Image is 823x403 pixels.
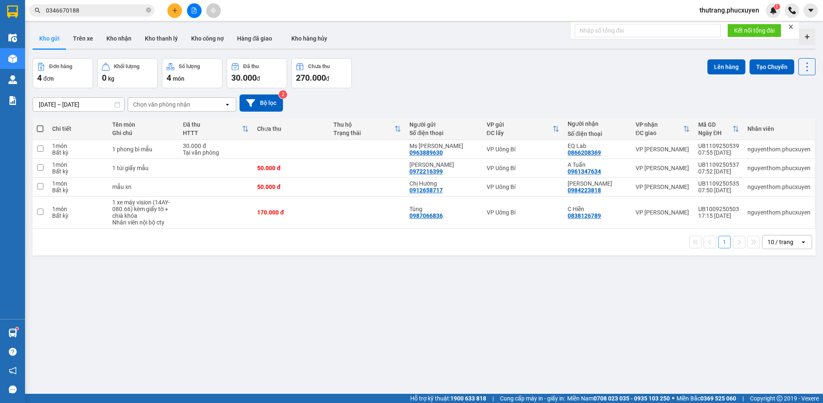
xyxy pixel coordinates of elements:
button: Kho thanh lý [138,28,184,48]
span: đ [326,75,329,82]
button: Lên hàng [707,59,745,74]
span: | [742,394,744,403]
div: 30.000 đ [183,143,249,149]
span: đơn [43,75,54,82]
div: 07:55 [DATE] [698,149,739,156]
span: Miền Bắc [677,394,736,403]
sup: 1 [16,327,18,330]
div: 1 món [52,180,104,187]
div: Thu hộ [333,121,394,128]
span: 0 [102,73,106,83]
div: Bất kỳ [52,187,104,194]
span: ⚪️ [672,397,674,400]
span: thutrang.phucxuyen [693,5,766,15]
div: 0963889630 [409,149,443,156]
img: warehouse-icon [8,54,17,63]
div: Tên món [112,121,175,128]
button: Kết nối tổng đài [727,24,781,37]
svg: open [224,101,231,108]
span: Hỗ trợ kỹ thuật: [410,394,486,403]
sup: 1 [774,4,780,10]
div: Chọn văn phòng nhận [133,100,190,109]
div: 10 / trang [767,238,793,246]
div: Đã thu [243,64,259,69]
div: VP [PERSON_NAME] [636,146,690,153]
div: VP Uông Bí [487,165,559,171]
div: Trạng thái [333,130,394,136]
span: copyright [777,395,783,401]
div: 0838126789 [568,212,601,219]
div: HTTT [183,130,242,136]
button: file-add [187,3,202,18]
span: notification [9,367,17,375]
div: nguyenthom.phucxuyen [747,209,810,216]
button: Khối lượng0kg [97,58,158,88]
div: Người nhận [568,120,627,127]
div: Ghi chú [112,130,175,136]
div: ĐC giao [636,130,683,136]
sup: 2 [279,90,287,99]
div: Số lượng [179,64,200,69]
div: Tạo kho hàng mới [799,28,815,45]
button: Trên xe [66,28,100,48]
span: message [9,385,17,393]
div: Đã thu [183,121,242,128]
button: Số lượng4món [162,58,222,88]
div: UB1109250537 [698,161,739,168]
span: đ [257,75,260,82]
div: nguyenthom.phucxuyen [747,146,810,153]
div: mẫu xn [112,184,175,190]
span: file-add [191,8,197,13]
strong: 0708 023 035 - 0935 103 250 [593,395,670,402]
th: Toggle SortBy [631,118,694,140]
div: UB1109250535 [698,180,739,187]
div: Ms Tuyền [409,143,478,149]
img: phone-icon [788,7,796,14]
th: Toggle SortBy [329,118,405,140]
th: Toggle SortBy [482,118,563,140]
div: 0866208369 [568,149,601,156]
div: Nhân viên [747,125,810,132]
button: Đơn hàng4đơn [33,58,93,88]
div: VP [PERSON_NAME] [636,209,690,216]
div: Nhân viên nội bộ cty [112,219,175,226]
button: Chưa thu270.000đ [291,58,352,88]
span: search [35,8,40,13]
div: 0984223818 [568,187,601,194]
span: close-circle [146,7,151,15]
div: Chưa thu [257,125,325,132]
button: Đã thu30.000đ [227,58,287,88]
img: icon-new-feature [770,7,777,14]
span: 30.000 [231,73,257,83]
button: Hàng đã giao [230,28,279,48]
div: 07:50 [DATE] [698,187,739,194]
div: 50.000 đ [257,165,325,171]
span: món [173,75,184,82]
th: Toggle SortBy [694,118,743,140]
div: UB1009250503 [698,206,739,212]
div: Mã GD [698,121,732,128]
div: 0912658717 [409,187,443,194]
span: Kết nối tổng đài [734,26,775,35]
div: nguyenthom.phucxuyen [747,165,810,171]
div: VP Uông Bí [487,209,559,216]
span: | [492,394,494,403]
button: aim [206,3,221,18]
div: 1 túi giấy mẫu [112,165,175,171]
input: Select a date range. [33,98,124,111]
div: Khối lượng [114,64,139,69]
div: Chi tiết [52,125,104,132]
strong: 0369 525 060 [700,395,736,402]
span: plus [172,8,178,13]
div: 1 xe máy vision (14AY- 080.66) kèm giấy tờ + chià khóa [112,199,175,219]
span: close-circle [146,8,151,13]
div: VP [PERSON_NAME] [636,165,690,171]
th: Toggle SortBy [179,118,253,140]
div: Bất kỳ [52,149,104,156]
div: 17:15 [DATE] [698,212,739,219]
div: VP gửi [487,121,553,128]
span: Kho hàng hủy [291,35,327,42]
button: Bộ lọc [240,94,283,112]
svg: open [800,239,807,245]
div: 1 món [52,143,104,149]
